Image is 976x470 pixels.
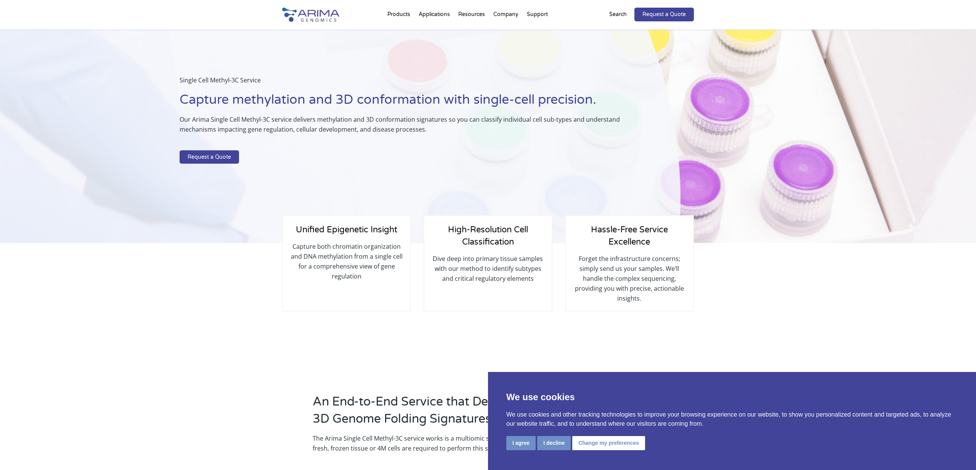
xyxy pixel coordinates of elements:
button: I decline [537,436,571,450]
a: Request a Quote [180,150,239,164]
p: Single Cell Methyl-3C Service [180,75,642,91]
p: We use cookies and other tracking technologies to improve your browsing experience on our website... [506,410,958,428]
p: Our Arima Single Cell Methyl-3C service delivers methylation and 3D conformation signatures so yo... [180,114,642,140]
p: Dive deep into primary tissue samples with our method to identify subtypes and critical regulator... [432,254,544,283]
h2: An End-to-End Service that Delivers Single Cell Methylation and 3D Genome Folding Signatures [313,393,694,433]
a: Request a Quote [634,8,694,21]
p: Forget the infrastructure concerns; simply send us your samples. We’ll handle the complex sequenc... [573,254,685,303]
p: Search [609,10,627,19]
img: Arima-Genomics-logo [282,8,339,22]
h1: Capture methylation and 3D conformation with single-cell precision. [180,91,642,114]
button: Change my preferences [572,436,645,450]
p: We use cookies [506,390,958,404]
p: The Arima Single Cell Methyl-3C service works is a multiomic service compatible with mammalian ti... [313,433,694,453]
span: Unified Epigenetic Insight [296,225,397,235]
button: I agree [506,436,536,450]
p: Capture both chromatin organization and DNA methylation from a single cell for a comprehensive vi... [291,241,403,281]
span: High-Resolution Cell Classification [448,225,528,247]
span: Hassle-Free Service Excellence [591,225,668,247]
